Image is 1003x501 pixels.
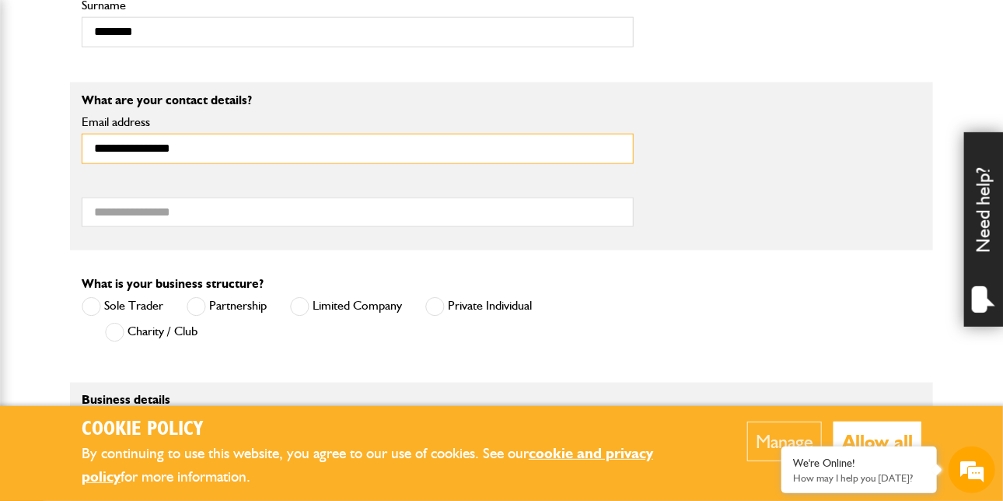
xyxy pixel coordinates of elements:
[211,389,282,410] em: Start Chat
[20,236,284,270] input: Enter your phone number
[82,278,264,290] label: What is your business structure?
[20,282,284,376] textarea: Type your message and hit 'Enter'
[793,472,925,484] p: How may I help you today?
[793,457,925,470] div: We're Online!
[82,297,163,317] label: Sole Trader
[82,116,634,128] label: Email address
[255,8,292,45] div: Minimize live chat window
[105,323,197,342] label: Charity / Club
[81,87,261,107] div: Chat with us now
[82,442,700,489] p: By continuing to use this website, you agree to our use of cookies. See our for more information.
[26,86,65,108] img: d_20077148190_company_1631870298795_20077148190
[187,297,267,317] label: Partnership
[20,190,284,224] input: Enter your email address
[747,422,822,461] button: Manage
[82,94,634,107] p: What are your contact details?
[834,422,921,461] button: Allow all
[82,394,634,407] p: Business details
[425,297,532,317] label: Private Individual
[290,297,402,317] label: Limited Company
[964,132,1003,327] div: Need help?
[82,418,700,442] h2: Cookie Policy
[20,144,284,178] input: Enter your last name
